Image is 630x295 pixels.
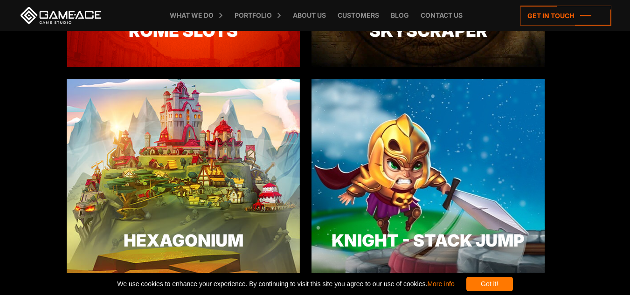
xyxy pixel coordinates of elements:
[520,6,611,26] a: Get in touch
[312,228,545,253] div: Knight - Stack Jump
[466,277,513,291] div: Got it!
[312,79,545,277] img: jump
[67,79,300,277] img: Art - Animation
[67,228,300,253] div: Hexagonium
[427,280,454,288] a: More info
[117,277,454,291] span: We use cookies to enhance your experience. By continuing to visit this site you agree to our use ...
